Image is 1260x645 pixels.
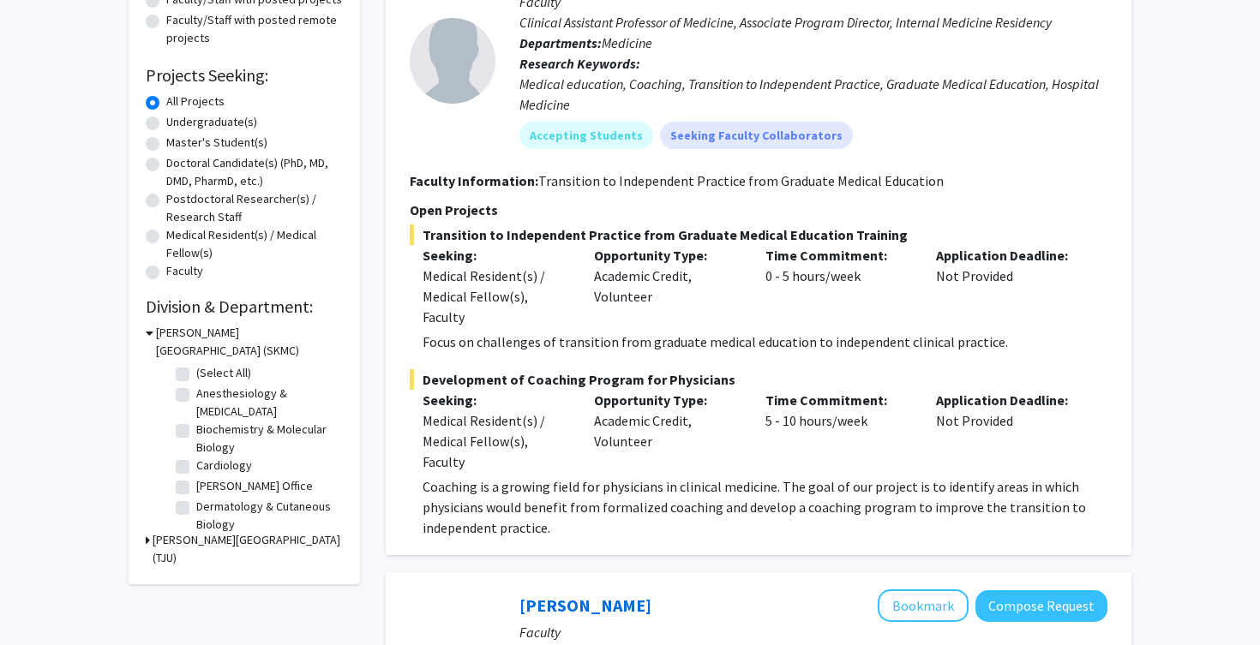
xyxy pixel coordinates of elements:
[166,11,343,47] label: Faculty/Staff with posted remote projects
[166,93,225,110] label: All Projects
[594,390,740,410] p: Opportunity Type:
[878,589,969,622] button: Add Jennie Ryan to Bookmarks
[923,245,1095,327] div: Not Provided
[519,622,1107,642] p: Faculty
[519,34,602,51] b: Departments:
[765,245,911,266] p: Time Commitment:
[581,390,753,472] div: Academic Credit, Volunteer
[519,594,651,616] a: [PERSON_NAME]
[538,172,944,189] fg-read-more: Transition to Independent Practice from Graduate Medical Education
[581,245,753,327] div: Academic Credit, Volunteer
[975,590,1107,622] button: Compose Request to Jennie Ryan
[166,154,343,190] label: Doctoral Candidate(s) (PhD, MD, DMD, PharmD, etc.)
[166,190,343,226] label: Postdoctoral Researcher(s) / Research Staff
[146,296,343,317] h2: Division & Department:
[423,331,1107,352] p: Focus on challenges of transition from graduate medical education to independent clinical practice.
[936,245,1082,266] p: Application Deadline:
[423,245,568,266] p: Seeking:
[196,364,251,382] label: (Select All)
[196,421,339,457] label: Biochemistry & Molecular Biology
[166,113,257,131] label: Undergraduate(s)
[423,476,1107,538] p: Coaching is a growing field for physicians in clinical medicine. The goal of our project is to id...
[166,262,203,280] label: Faculty
[410,369,1107,390] span: Development of Coaching Program for Physicians
[423,390,568,410] p: Seeking:
[166,226,343,262] label: Medical Resident(s) / Medical Fellow(s)
[602,34,652,51] span: Medicine
[410,200,1107,220] p: Open Projects
[196,498,339,534] label: Dermatology & Cutaneous Biology
[753,390,924,472] div: 5 - 10 hours/week
[196,385,339,421] label: Anesthesiology & [MEDICAL_DATA]
[423,410,568,472] div: Medical Resident(s) / Medical Fellow(s), Faculty
[13,568,73,632] iframe: Chat
[153,531,343,567] h3: [PERSON_NAME][GEOGRAPHIC_DATA] (TJU)
[410,172,538,189] b: Faculty Information:
[519,74,1107,115] div: Medical education, Coaching, Transition to Independent Practice, Graduate Medical Education, Hosp...
[196,477,313,495] label: [PERSON_NAME] Office
[156,324,343,360] h3: [PERSON_NAME][GEOGRAPHIC_DATA] (SKMC)
[410,224,1107,245] span: Transition to Independent Practice from Graduate Medical Education Training
[765,390,911,410] p: Time Commitment:
[936,390,1082,410] p: Application Deadline:
[753,245,924,327] div: 0 - 5 hours/week
[923,390,1095,472] div: Not Provided
[146,65,343,86] h2: Projects Seeking:
[519,122,653,149] mat-chip: Accepting Students
[594,245,740,266] p: Opportunity Type:
[196,457,252,475] label: Cardiology
[660,122,853,149] mat-chip: Seeking Faculty Collaborators
[519,55,640,72] b: Research Keywords:
[423,266,568,327] div: Medical Resident(s) / Medical Fellow(s), Faculty
[166,134,267,152] label: Master's Student(s)
[519,12,1107,33] p: Clinical Assistant Professor of Medicine, Associate Program Director, Internal Medicine Residency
